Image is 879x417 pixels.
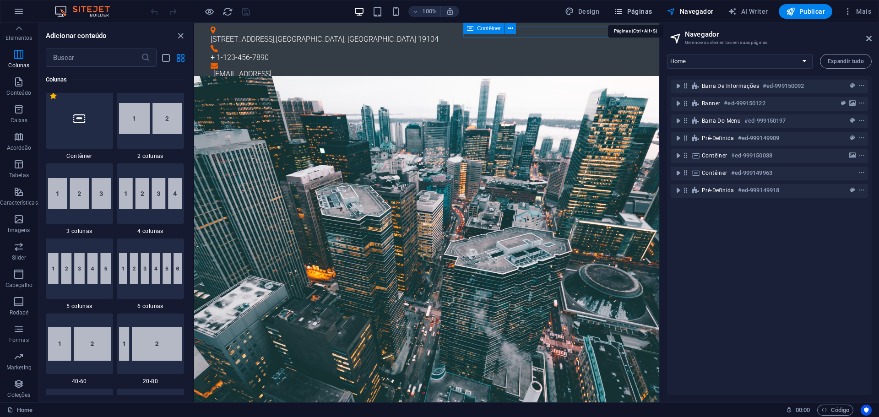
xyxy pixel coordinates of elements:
img: Editor Logo [53,6,121,17]
button: toggle-expand [673,150,684,161]
button: context-menu [857,185,866,196]
span: 6 colunas [117,303,184,310]
h6: Adicionar conteúdo [46,30,107,41]
button: Expandir tudo [820,54,872,69]
p: Coleções [7,391,30,399]
span: Contêiner [702,152,727,159]
button: toggle-expand [673,133,684,144]
span: 4 colunas [117,227,184,235]
button: reload [222,6,233,17]
span: 3 colunas [46,227,113,235]
span: Barra de Informações [702,82,759,90]
span: Código [821,405,849,416]
span: Expandir tudo [828,59,864,64]
p: Caixas [11,117,28,124]
img: 20-80.svg [119,327,182,360]
span: Mais [843,7,871,16]
div: 3 colunas [46,163,113,235]
a: Clique para cancelar a seleção. Clique duas vezes para abrir as Páginas [7,405,33,416]
span: 20-80 [117,378,184,385]
img: 5columns.svg [48,253,111,284]
p: Rodapé [10,309,29,316]
img: 4columns.svg [119,178,182,209]
span: Barra do Menu [702,117,741,125]
h6: #ed-999150122 [724,98,765,109]
p: Cabeçalho [5,282,33,289]
p: Formas [9,336,29,344]
button: background [848,150,857,161]
h6: #ed-999150092 [763,81,804,92]
span: 00 00 [796,405,810,416]
div: 2 colunas [117,88,184,160]
p: Acordeão [7,144,31,152]
button: context-menu [857,98,866,109]
button: Design [561,4,603,19]
button: preset [848,133,857,144]
span: Contêiner [477,26,501,31]
h6: Colunas [46,74,184,85]
button: preset [848,185,857,196]
button: close panel [175,30,186,41]
h6: #ed-999150038 [731,150,772,161]
button: toggle-expand [673,115,684,126]
button: context-menu [857,81,866,92]
div: Contêiner [46,88,113,160]
span: Banner [702,100,720,107]
i: Ao redimensionar, ajusta automaticamente o nível de zoom para caber no dispositivo escolhido. [446,7,454,16]
div: 20-80 [117,314,184,385]
div: 5 colunas [46,238,113,310]
p: Elementos [5,34,32,42]
span: Navegador [667,7,713,16]
button: toggle-expand [673,168,684,179]
span: AI Writer [728,7,768,16]
button: 100% [408,6,441,17]
button: background [848,98,857,109]
h6: #ed-999149963 [731,168,772,179]
img: 2-columns.svg [119,103,182,134]
p: Conteúdo [6,89,31,97]
h6: #ed-999150197 [744,115,786,126]
button: toggle-expand [673,185,684,196]
span: 5 colunas [46,303,113,310]
p: Imagens [8,227,30,234]
span: Pré-definida [702,187,734,194]
button: Publicar [779,4,832,19]
span: Contêiner [46,152,113,160]
button: context-menu [857,150,866,161]
button: preset [848,115,857,126]
p: Marketing [6,364,32,371]
p: Slider [12,254,26,261]
span: Publicar [786,7,825,16]
button: Usercentrics [861,405,872,416]
button: toggle-expand [673,98,684,109]
button: AI Writer [724,4,771,19]
span: 2 colunas [117,152,184,160]
h6: #ed-999149909 [738,133,779,144]
span: Design [565,7,599,16]
img: 6columns.svg [119,253,182,284]
button: Mais [840,4,875,19]
button: context-menu [857,115,866,126]
button: Código [817,405,853,416]
button: preset [848,81,857,92]
button: toggle-expand [673,81,684,92]
img: 3columns.svg [48,178,111,209]
h6: 100% [422,6,437,17]
button: preset [839,98,848,109]
h3: Gerencie os elementos em suas páginas [685,38,853,47]
div: 4 colunas [117,163,184,235]
button: context-menu [857,133,866,144]
p: Tabelas [9,172,29,179]
span: Remover dos favoritos [49,92,57,100]
span: Pré-definida [702,135,734,142]
button: Navegador [663,4,717,19]
div: Design (Ctrl+Alt+Y) [561,4,603,19]
input: Buscar [46,49,141,67]
button: context-menu [857,168,866,179]
span: : [802,406,803,413]
img: 40-60.svg [48,327,111,360]
span: 40-60 [46,378,113,385]
span: Contêiner [702,169,727,177]
button: list-view [160,52,171,63]
span: Páginas [614,7,652,16]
